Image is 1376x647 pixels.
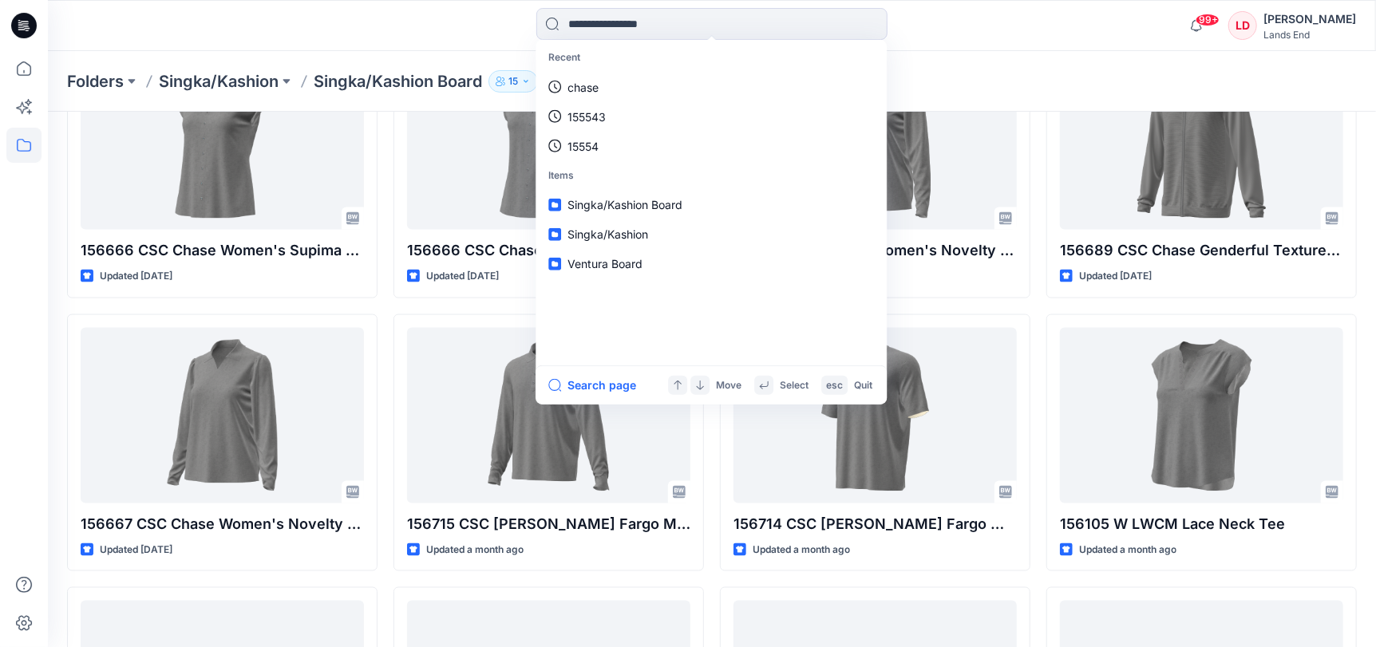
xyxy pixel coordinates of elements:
[1079,268,1152,285] p: Updated [DATE]
[159,70,279,93] a: Singka/Kashion
[81,239,364,262] p: 156666 CSC Chase Women's Supima Micro Modal Cap Sleeve Collared Top option 2
[508,73,518,90] p: 15
[854,377,872,394] p: Quit
[1060,513,1343,535] p: 156105 W LWCM Lace Neck Tee
[426,268,499,285] p: Updated [DATE]
[753,542,850,558] p: Updated a month ago
[548,376,636,395] button: Search page
[100,268,172,285] p: Updated [DATE]
[1263,10,1356,29] div: [PERSON_NAME]
[488,70,538,93] button: 15
[1060,239,1343,262] p: 156689 CSC Chase Genderful Texture Block Zip Front Jacket
[539,72,884,101] a: chase
[567,78,599,95] p: chase
[539,249,884,278] a: Ventura Board
[716,377,741,394] p: Move
[780,377,809,394] p: Select
[81,328,364,503] a: 156667 CSC Chase Women's Novelty Chevron LS Collared Top option2
[1079,542,1176,558] p: Updated a month ago
[407,328,690,503] a: 156715 CSC Wells Fargo Men's Pique LS Polo
[539,160,884,190] p: Items
[407,513,690,535] p: 156715 CSC [PERSON_NAME] Fargo Men's Pique [PERSON_NAME]
[567,137,599,154] p: 15554
[100,542,172,558] p: Updated [DATE]
[1196,14,1220,26] span: 99+
[81,54,364,230] a: 156666 CSC Chase Women's Supima Micro Modal Cap Sleeve Collared Top option 2
[539,190,884,219] a: Singka/Kashion Board
[314,70,482,93] p: Singka/Kashion Board
[1228,11,1257,40] div: LD
[81,513,364,535] p: 156667 CSC Chase Women's Novelty Chevron LS Collared Top option2
[1060,328,1343,503] a: 156105 W LWCM Lace Neck Tee
[826,377,843,394] p: esc
[539,131,884,160] a: 15554
[733,513,1017,535] p: 156714 CSC [PERSON_NAME] Fargo Men's Contrast Collar SS Polo
[1263,29,1356,41] div: Lands End
[733,328,1017,503] a: 156714 CSC Wells Fargo Men's Contrast Collar SS Polo
[539,101,884,131] a: 155543
[567,227,648,241] span: Singka/Kashion
[539,43,884,73] p: Recent
[426,542,524,558] p: Updated a month ago
[539,219,884,249] a: Singka/Kashion
[1060,54,1343,230] a: 156689 CSC Chase Genderful Texture Block Zip Front Jacket
[67,70,124,93] a: Folders
[567,198,682,211] span: Singka/Kashion Board
[567,108,606,124] p: 155543
[407,54,690,230] a: 156666 CSC Chase Women's Supima Micro Modal Cap Sleeve Collared Top option 1
[567,257,643,270] span: Ventura Board
[407,239,690,262] p: 156666 CSC Chase Women's Supima Micro Modal Cap Sleeve Collared Top option 1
